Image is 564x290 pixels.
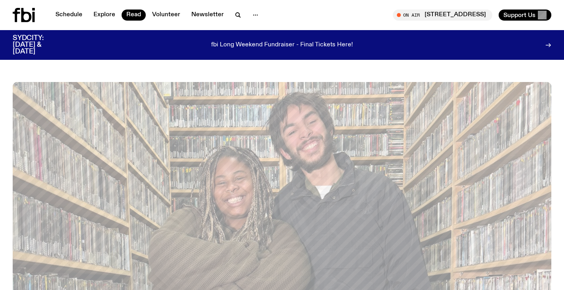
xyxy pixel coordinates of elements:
button: Support Us [499,10,551,21]
a: Newsletter [187,10,229,21]
h3: SYDCITY: [DATE] & [DATE] [13,35,63,55]
a: Read [122,10,146,21]
a: Explore [89,10,120,21]
span: Support Us [503,11,535,19]
button: On Air[STREET_ADDRESS] [393,10,492,21]
a: Schedule [51,10,87,21]
a: Volunteer [147,10,185,21]
p: fbi Long Weekend Fundraiser - Final Tickets Here! [211,42,353,49]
